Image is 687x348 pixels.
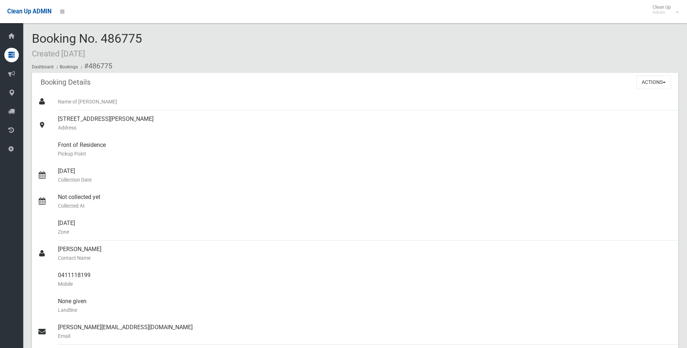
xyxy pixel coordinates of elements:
div: Not collected yet [58,188,673,215]
button: Actions [636,76,671,89]
span: Clean Up ADMIN [7,8,51,15]
a: [PERSON_NAME][EMAIL_ADDRESS][DOMAIN_NAME]Email [32,319,678,345]
li: #486775 [79,59,112,73]
a: Dashboard [32,64,54,69]
span: Booking No. 486775 [32,31,142,59]
div: [DATE] [58,215,673,241]
small: Admin [653,10,671,15]
div: [PERSON_NAME][EMAIL_ADDRESS][DOMAIN_NAME] [58,319,673,345]
small: Pickup Point [58,149,673,158]
div: [STREET_ADDRESS][PERSON_NAME] [58,110,673,136]
div: [DATE] [58,162,673,188]
small: Zone [58,228,673,236]
header: Booking Details [32,75,99,89]
small: Collection Date [58,175,673,184]
a: Bookings [60,64,78,69]
div: 0411118199 [58,267,673,293]
div: None given [58,293,673,319]
small: Landline [58,306,673,314]
small: Email [58,332,673,340]
small: Contact Name [58,254,673,262]
small: Collected At [58,201,673,210]
small: Created [DATE] [32,49,85,58]
small: Address [58,123,673,132]
small: Mobile [58,280,673,288]
div: [PERSON_NAME] [58,241,673,267]
small: Name of [PERSON_NAME] [58,97,673,106]
div: Front of Residence [58,136,673,162]
span: Clean Up [649,4,678,15]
